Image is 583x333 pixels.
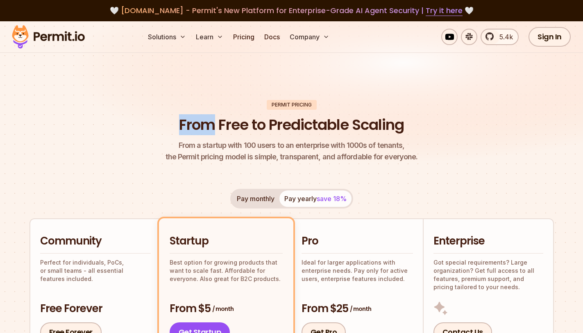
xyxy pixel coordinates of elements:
[170,234,283,249] h2: Startup
[481,29,519,45] a: 5.4k
[267,100,317,110] div: Permit Pricing
[40,301,151,316] h3: Free Forever
[121,5,463,16] span: [DOMAIN_NAME] - Permit's New Platform for Enterprise-Grade AI Agent Security |
[302,234,413,249] h2: Pro
[261,29,283,45] a: Docs
[170,301,283,316] h3: From $5
[230,29,258,45] a: Pricing
[433,234,543,249] h2: Enterprise
[170,258,283,283] p: Best option for growing products that want to scale fast. Affordable for everyone. Also great for...
[179,115,404,135] h1: From Free to Predictable Scaling
[302,258,413,283] p: Ideal for larger applications with enterprise needs. Pay only for active users, enterprise featur...
[350,305,371,313] span: / month
[495,32,513,42] span: 5.4k
[166,140,418,151] span: From a startup with 100 users to an enterprise with 1000s of tenants,
[193,29,227,45] button: Learn
[286,29,333,45] button: Company
[166,140,418,163] p: the Permit pricing model is simple, transparent, and affordable for everyone.
[433,258,543,291] p: Got special requirements? Large organization? Get full access to all features, premium support, a...
[20,5,563,16] div: 🤍 🤍
[40,234,151,249] h2: Community
[529,27,571,47] a: Sign In
[302,301,413,316] h3: From $25
[212,305,234,313] span: / month
[8,23,88,51] img: Permit logo
[426,5,463,16] a: Try it here
[40,258,151,283] p: Perfect for individuals, PoCs, or small teams - all essential features included.
[145,29,189,45] button: Solutions
[232,190,279,207] button: Pay monthly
